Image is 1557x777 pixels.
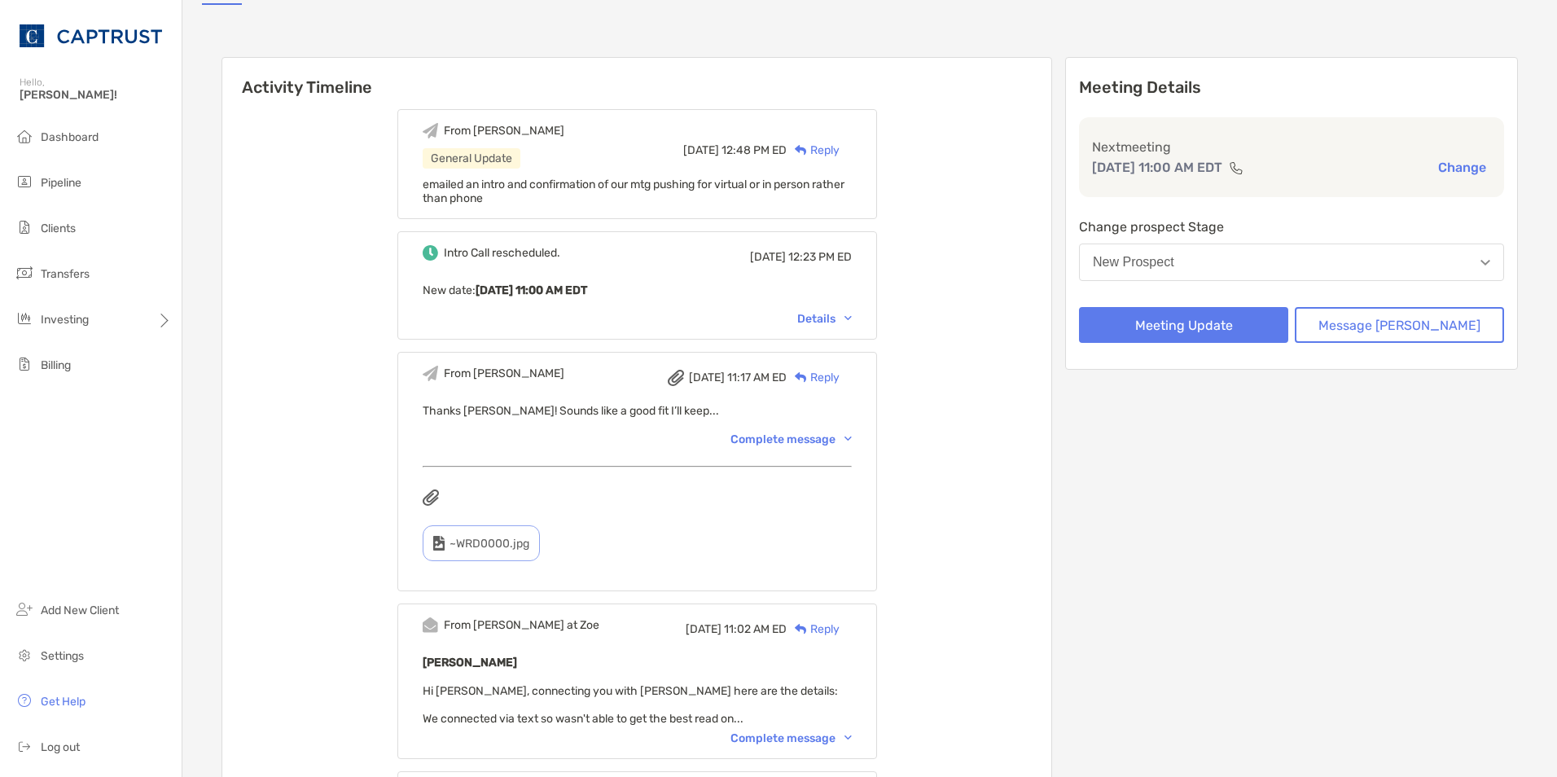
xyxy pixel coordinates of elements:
span: [DATE] [750,250,786,264]
div: Intro Call rescheduled. [444,246,560,260]
div: Complete message [730,731,852,745]
img: Event icon [423,123,438,138]
span: 12:48 PM ED [721,143,787,157]
img: Open dropdown arrow [1480,260,1490,266]
div: From [PERSON_NAME] [444,367,564,380]
div: General Update [423,148,520,169]
img: Event icon [423,617,438,633]
span: Hi [PERSON_NAME], connecting you with [PERSON_NAME] here are the details: We connected via text s... [423,684,838,726]
img: attachments [423,489,439,506]
div: Details [797,312,852,326]
img: Event icon [423,245,438,261]
button: Change [1433,159,1491,176]
span: Transfers [41,267,90,281]
p: Change prospect Stage [1079,217,1504,237]
span: 11:17 AM ED [727,371,787,384]
img: billing icon [15,354,34,374]
img: Chevron icon [844,437,852,441]
span: Billing [41,358,71,372]
img: attachment [668,370,684,386]
button: New Prospect [1079,244,1504,281]
span: [DATE] [686,622,721,636]
button: Meeting Update [1079,307,1288,343]
div: From [PERSON_NAME] [444,124,564,138]
div: Reply [787,369,840,386]
span: [DATE] [683,143,719,157]
span: Investing [41,313,89,327]
span: Dashboard [41,130,99,144]
span: [PERSON_NAME]! [20,88,172,102]
div: New Prospect [1093,255,1174,270]
span: Settings [41,649,84,663]
span: 12:23 PM ED [788,250,852,264]
img: pipeline icon [15,172,34,191]
img: Reply icon [795,145,807,156]
img: communication type [1229,161,1243,174]
img: Reply icon [795,624,807,634]
img: dashboard icon [15,126,34,146]
button: Message [PERSON_NAME] [1295,307,1504,343]
b: [DATE] 11:00 AM EDT [476,283,587,297]
img: get-help icon [15,691,34,710]
img: transfers icon [15,263,34,283]
p: Thanks [PERSON_NAME]! Sounds like a good fit I’ll keep... [423,401,852,421]
img: logout icon [15,736,34,756]
span: [DATE] [689,371,725,384]
p: New date : [423,280,852,301]
img: clients icon [15,217,34,237]
b: [PERSON_NAME] [423,656,517,669]
span: Pipeline [41,176,81,190]
img: Chevron icon [844,316,852,321]
div: From [PERSON_NAME] at Zoe [444,618,599,632]
img: Event icon [423,366,438,381]
span: 11:02 AM ED [724,622,787,636]
span: Get Help [41,695,86,709]
span: Log out [41,740,80,754]
div: Reply [787,621,840,638]
span: Add New Client [41,604,119,617]
span: Clients [41,222,76,235]
p: Next meeting [1092,137,1491,157]
img: CAPTRUST Logo [20,7,162,65]
img: investing icon [15,309,34,328]
span: ~WRD0000.jpg [450,537,529,551]
div: Reply [787,142,840,159]
img: type [433,536,445,551]
p: Meeting Details [1079,77,1504,98]
img: settings icon [15,645,34,665]
div: Complete message [730,432,852,446]
span: emailed an intro and confirmation of our mtg pushing for virtual or in person rather than phone [423,178,844,205]
p: [DATE] 11:00 AM EDT [1092,157,1222,178]
h6: Activity Timeline [222,58,1051,97]
img: add_new_client icon [15,599,34,619]
img: Chevron icon [844,735,852,740]
img: Reply icon [795,372,807,383]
